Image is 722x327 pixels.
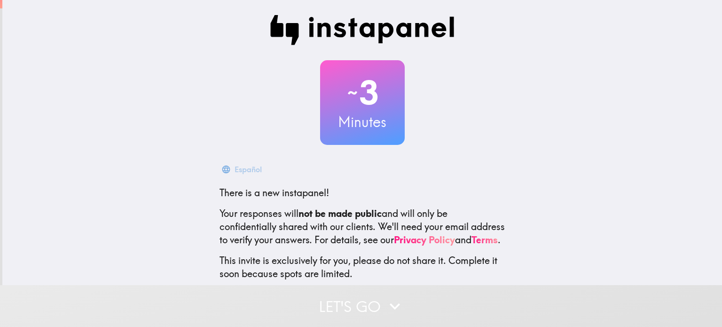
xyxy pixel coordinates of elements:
button: Español [220,160,266,179]
p: This invite is exclusively for you, please do not share it. Complete it soon because spots are li... [220,254,505,280]
p: Your responses will and will only be confidentially shared with our clients. We'll need your emai... [220,207,505,247]
span: ~ [346,79,359,107]
span: There is a new instapanel! [220,187,329,199]
a: Terms [471,234,498,246]
b: not be made public [298,207,382,219]
h3: Minutes [320,112,405,132]
div: Español [235,163,262,176]
img: Instapanel [270,15,455,45]
h2: 3 [320,73,405,112]
a: Privacy Policy [394,234,455,246]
